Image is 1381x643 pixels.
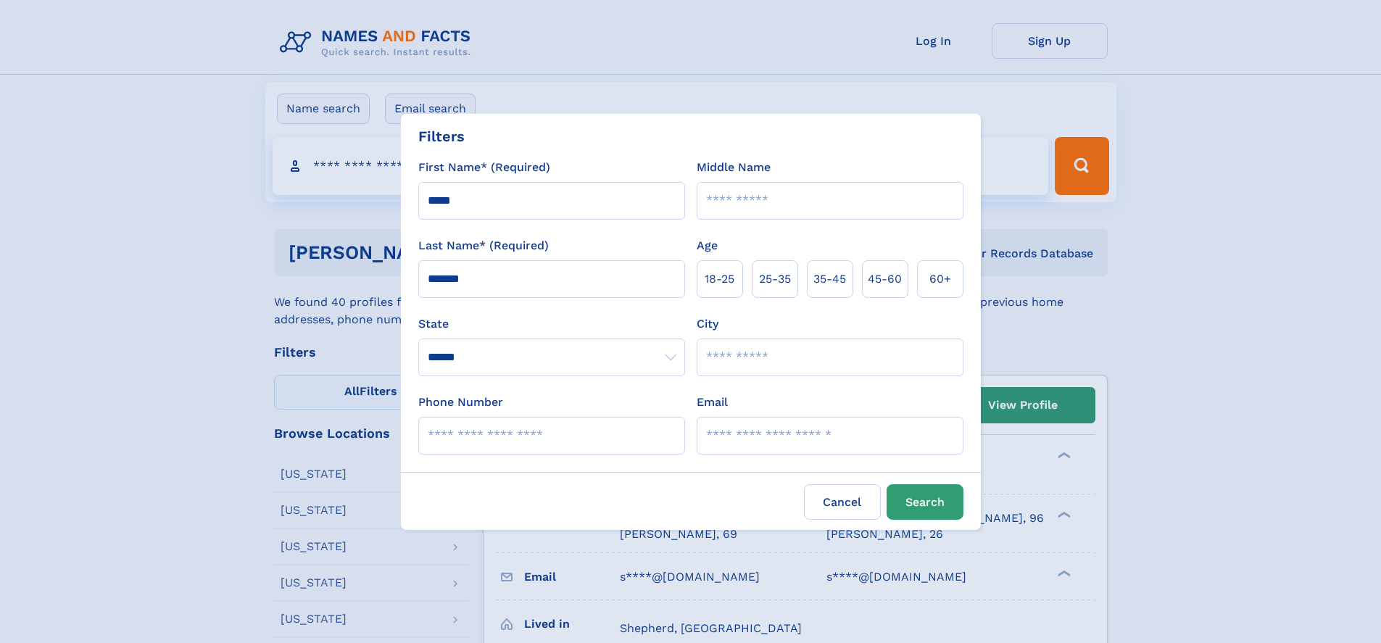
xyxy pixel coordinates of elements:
span: 18‑25 [705,270,734,288]
label: Cancel [804,484,881,520]
label: Phone Number [418,394,503,411]
label: First Name* (Required) [418,159,550,176]
span: 35‑45 [813,270,846,288]
span: 45‑60 [868,270,902,288]
label: Middle Name [697,159,771,176]
label: City [697,315,718,333]
label: State [418,315,685,333]
label: Email [697,394,728,411]
label: Age [697,237,718,254]
button: Search [887,484,963,520]
label: Last Name* (Required) [418,237,549,254]
span: 60+ [929,270,951,288]
div: Filters [418,125,465,147]
span: 25‑35 [759,270,791,288]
